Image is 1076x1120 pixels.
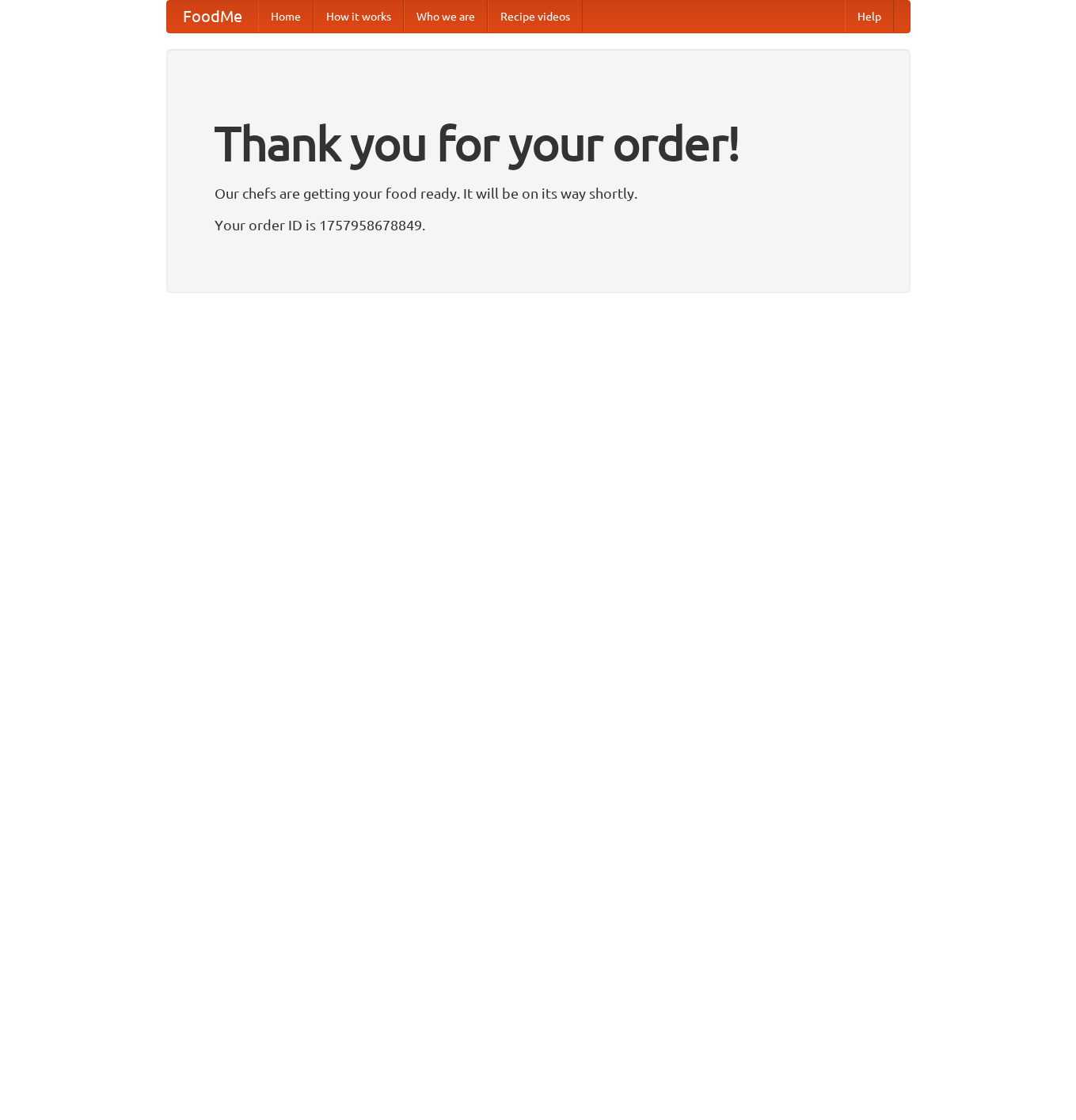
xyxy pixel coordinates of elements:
a: Help [845,1,894,32]
p: Your order ID is 1757958678849. [215,213,862,237]
a: Recipe videos [488,1,583,32]
a: Home [258,1,314,32]
h1: Thank you for your order! [215,105,862,181]
a: FoodMe [167,1,258,32]
a: Who we are [404,1,488,32]
a: How it works [314,1,404,32]
p: Our chefs are getting your food ready. It will be on its way shortly. [215,181,862,205]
